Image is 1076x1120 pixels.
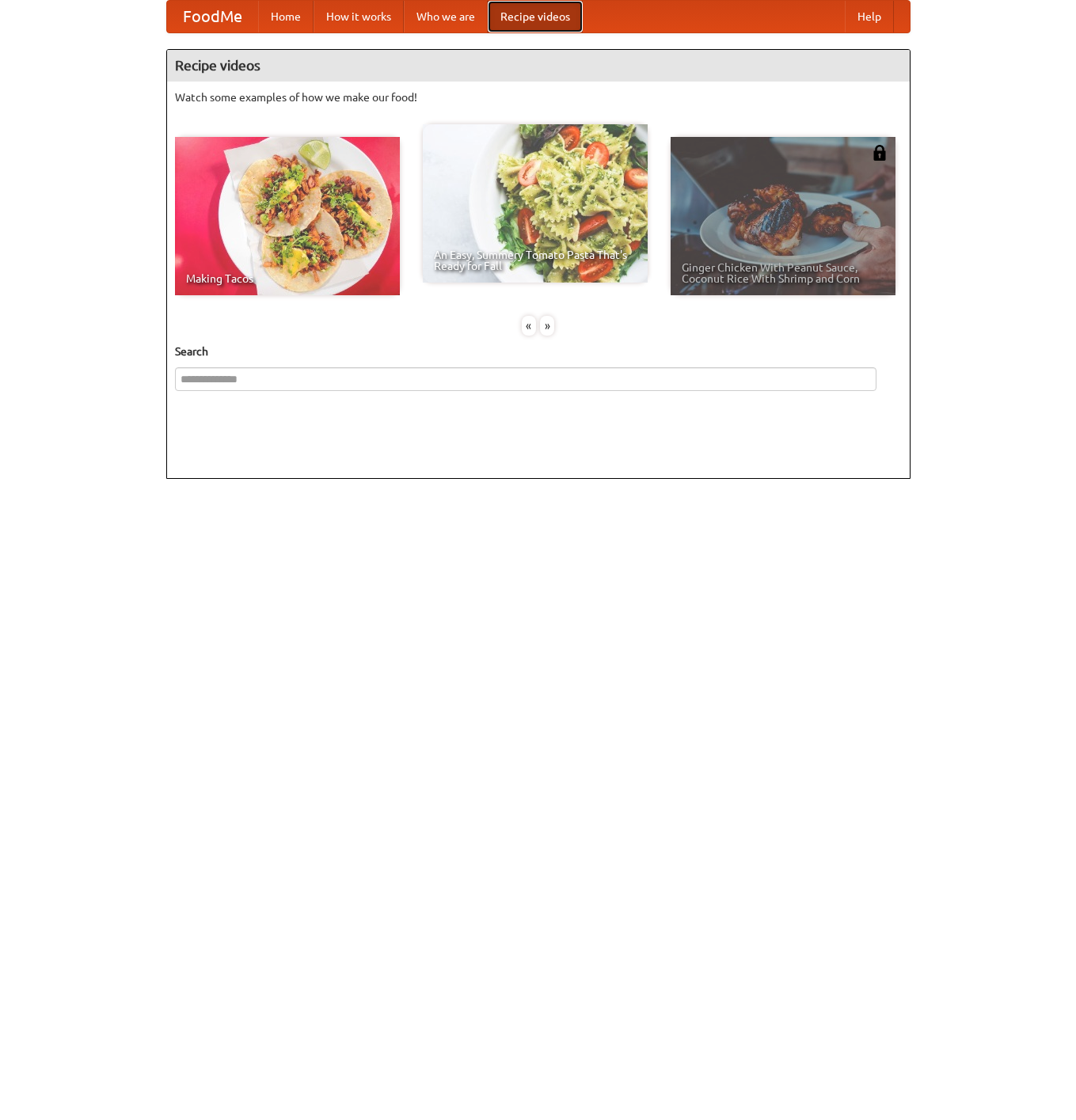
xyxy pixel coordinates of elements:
a: Help [845,1,894,32]
h5: Search [175,344,902,359]
span: An Easy, Summery Tomato Pasta That's Ready for Fall [434,249,637,271]
a: An Easy, Summery Tomato Pasta That's Ready for Fall [423,124,648,283]
a: Home [258,1,314,32]
a: How it works [314,1,404,32]
div: » [540,316,554,336]
a: Recipe videos [488,1,583,32]
a: FoodMe [167,1,258,32]
span: Making Tacos [186,273,389,284]
a: Making Tacos [175,137,400,295]
a: Who we are [404,1,488,32]
h4: Recipe videos [167,50,910,82]
div: « [522,316,536,336]
img: 483408.png [872,145,888,161]
p: Watch some examples of how we make our food! [175,89,902,105]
